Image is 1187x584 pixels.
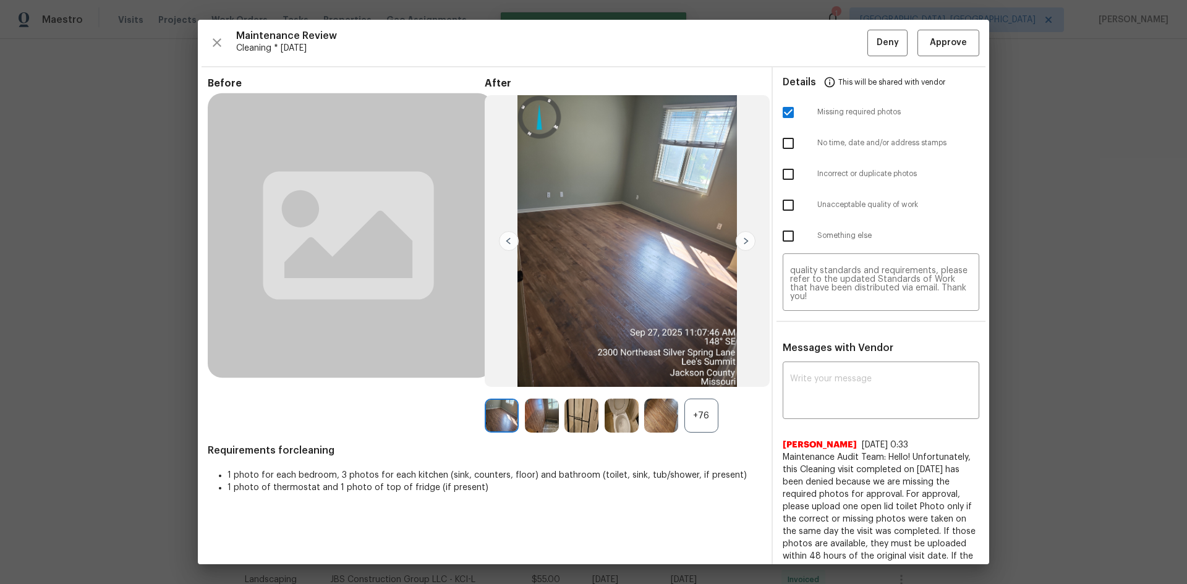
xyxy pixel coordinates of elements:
span: [DATE] 0:33 [862,441,908,449]
li: 1 photo for each bedroom, 3 photos for each kitchen (sink, counters, floor) and bathroom (toilet,... [228,469,762,481]
div: No time, date and/or address stamps [773,128,989,159]
img: right-chevron-button-url [736,231,755,251]
span: Maintenance Review [236,30,867,42]
span: Details [783,67,816,97]
span: Approve [930,35,967,51]
span: Something else [817,231,979,241]
textarea: Maintenance Audit Team: Hello! Unfortunately, this Cleaning visit completed on [DATE] has been de... [790,266,972,301]
img: left-chevron-button-url [499,231,519,251]
span: After [485,77,762,90]
li: 1 photo of thermostat and 1 photo of top of fridge (if present) [228,481,762,494]
span: Deny [877,35,899,51]
div: Incorrect or duplicate photos [773,159,989,190]
span: This will be shared with vendor [838,67,945,97]
div: +76 [684,399,718,433]
span: Messages with Vendor [783,343,893,353]
button: Approve [917,30,979,56]
div: Missing required photos [773,97,989,128]
div: Something else [773,221,989,252]
span: Incorrect or duplicate photos [817,169,979,179]
span: Missing required photos [817,107,979,117]
span: Before [208,77,485,90]
span: Requirements for cleaning [208,444,762,457]
div: Unacceptable quality of work [773,190,989,221]
span: Unacceptable quality of work [817,200,979,210]
span: Cleaning * [DATE] [236,42,867,54]
span: [PERSON_NAME] [783,439,857,451]
button: Deny [867,30,908,56]
span: No time, date and/or address stamps [817,138,979,148]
